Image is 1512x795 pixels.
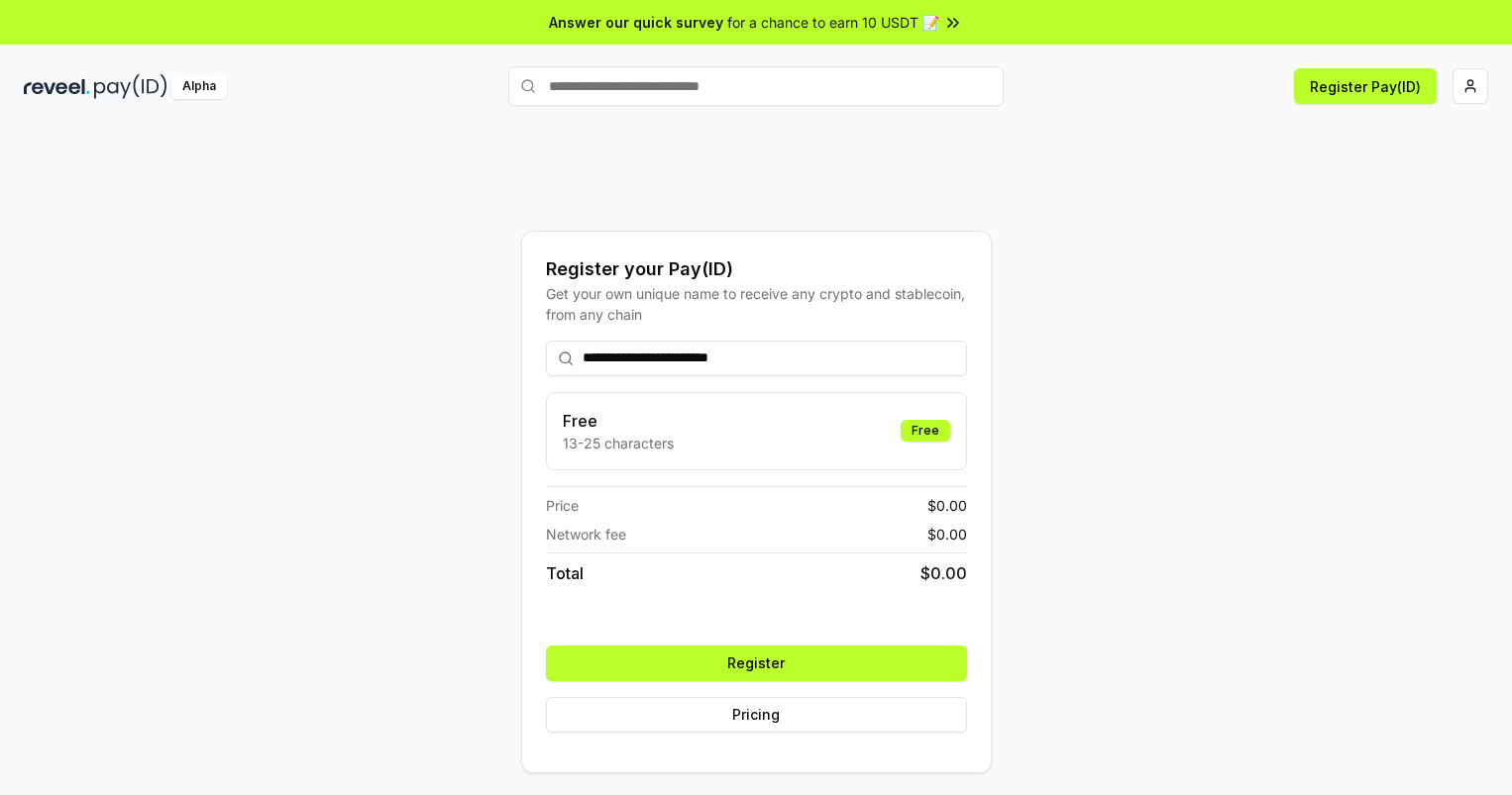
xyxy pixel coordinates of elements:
[920,561,967,585] span: $ 0.00
[1294,68,1437,104] button: Register Pay(ID)
[927,524,967,545] span: $ 0.00
[563,409,674,433] h3: Free
[546,283,967,325] div: Get your own unique name to receive any crypto and stablecoin, from any chain
[901,420,950,442] div: Free
[563,433,674,453] p: 13-25 characters
[94,74,167,99] img: pay_id
[546,561,584,585] span: Total
[546,255,967,283] div: Register your Pay(ID)
[546,524,626,545] span: Network fee
[546,495,579,516] span: Price
[24,74,90,99] img: reveel_dark
[727,12,939,33] span: for a chance to earn 10 USDT 📝
[927,495,967,516] span: $ 0.00
[546,697,967,733] button: Pricing
[171,74,227,99] div: Alpha
[549,12,723,33] span: Answer our quick survey
[546,646,967,681] button: Register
